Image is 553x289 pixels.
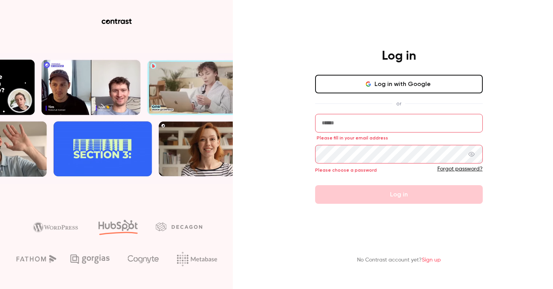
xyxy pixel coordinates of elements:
[317,135,388,141] span: Please fill in your email address
[315,75,483,93] button: Log in with Google
[382,48,416,64] h4: Log in
[315,167,377,173] span: Please choose a password
[156,222,202,231] img: decagon
[357,256,441,264] p: No Contrast account yet?
[422,257,441,263] a: Sign up
[392,100,405,108] span: or
[437,166,483,172] a: Forgot password?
